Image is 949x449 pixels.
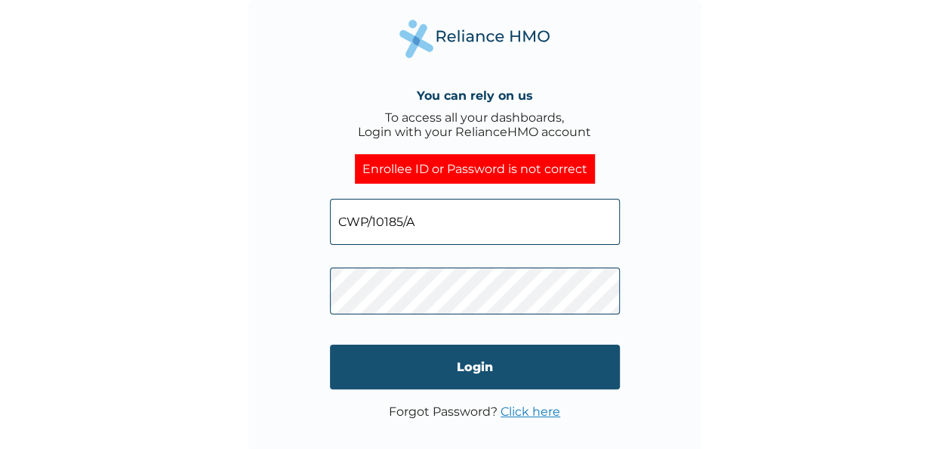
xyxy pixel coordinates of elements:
[399,20,550,58] img: Reliance Health's Logo
[330,199,620,245] input: Email address or HMO ID
[417,88,533,103] h4: You can rely on us
[501,404,560,419] a: Click here
[389,404,560,419] p: Forgot Password?
[358,110,591,139] div: To access all your dashboards, Login with your RelianceHMO account
[330,345,620,389] input: Login
[355,154,595,184] div: Enrollee ID or Password is not correct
